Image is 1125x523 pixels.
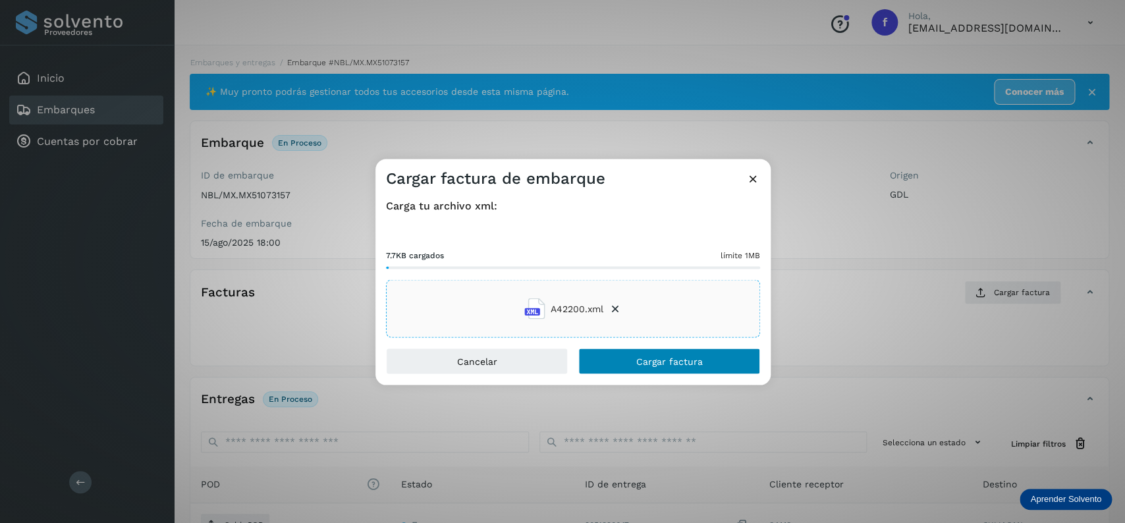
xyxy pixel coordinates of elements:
[386,348,568,375] button: Cancelar
[386,200,760,212] h4: Carga tu archivo xml:
[386,250,444,261] span: 7.7KB cargados
[636,357,703,366] span: Cargar factura
[578,348,760,375] button: Cargar factura
[721,250,760,261] span: límite 1MB
[1030,494,1101,505] p: Aprender Solvento
[1020,489,1112,510] div: Aprender Solvento
[551,302,603,316] span: A42200.xml
[457,357,497,366] span: Cancelar
[386,169,605,188] h3: Cargar factura de embarque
